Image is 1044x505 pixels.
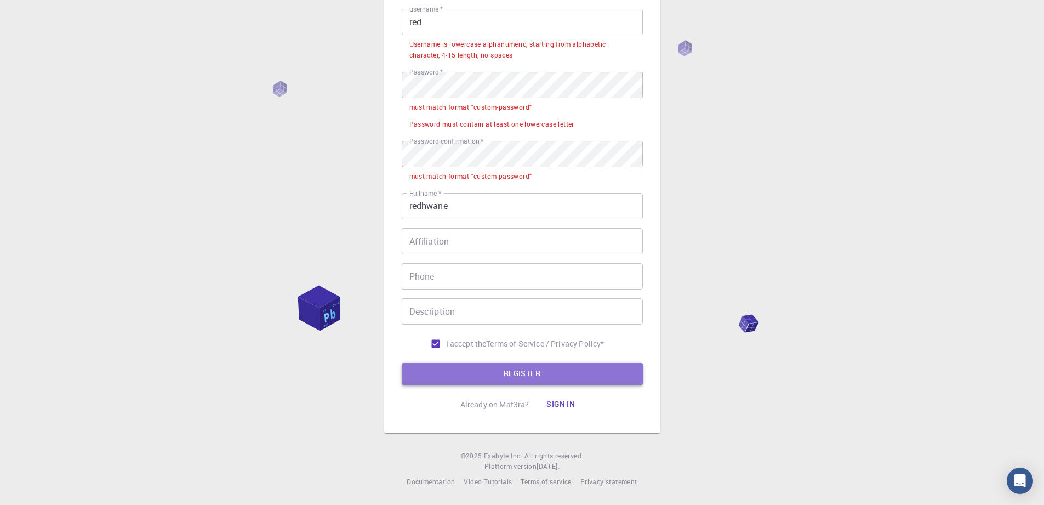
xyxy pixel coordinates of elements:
[402,363,643,385] button: REGISTER
[486,338,604,349] p: Terms of Service / Privacy Policy *
[409,189,441,198] label: Fullname
[409,39,635,61] div: Username is lowercase alphanumeric, starting from alphabetic character, 4-15 length, no spaces
[484,461,537,472] span: Platform version
[537,462,560,470] span: [DATE] .
[538,394,584,416] button: Sign in
[580,477,637,486] span: Privacy statement
[409,137,483,146] label: Password confirmation
[409,4,443,14] label: username
[486,338,604,349] a: Terms of Service / Privacy Policy*
[1007,468,1033,494] div: Open Intercom Messenger
[407,477,455,486] span: Documentation
[446,338,487,349] span: I accept the
[464,477,512,486] span: Video Tutorials
[409,67,443,77] label: Password
[409,171,532,182] div: must match format "custom-password"
[461,451,484,462] span: © 2025
[537,461,560,472] a: [DATE].
[580,476,637,487] a: Privacy statement
[464,476,512,487] a: Video Tutorials
[521,476,571,487] a: Terms of service
[484,451,522,462] a: Exabyte Inc.
[409,119,574,130] div: Password must contain at least one lowercase letter
[521,477,571,486] span: Terms of service
[460,399,529,410] p: Already on Mat3ra?
[409,102,532,113] div: must match format "custom-password"
[407,476,455,487] a: Documentation
[484,451,522,460] span: Exabyte Inc.
[524,451,583,462] span: All rights reserved.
